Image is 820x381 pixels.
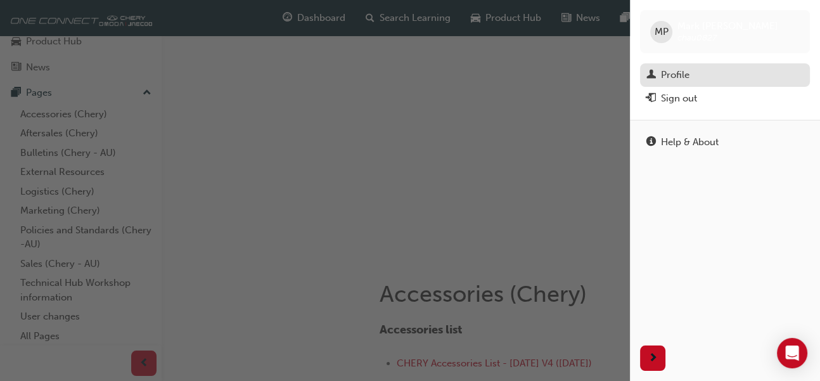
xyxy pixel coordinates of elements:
[661,68,689,82] div: Profile
[655,25,669,39] span: MP
[648,351,658,366] span: next-icon
[640,131,810,154] a: Help & About
[661,135,719,150] div: Help & About
[640,63,810,87] a: Profile
[646,137,656,148] span: info-icon
[677,32,717,43] span: chau0827
[646,70,656,81] span: man-icon
[661,91,697,106] div: Sign out
[640,87,810,110] button: Sign out
[646,93,656,105] span: exit-icon
[777,338,807,368] div: Open Intercom Messenger
[677,20,778,32] span: Mark [PERSON_NAME]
